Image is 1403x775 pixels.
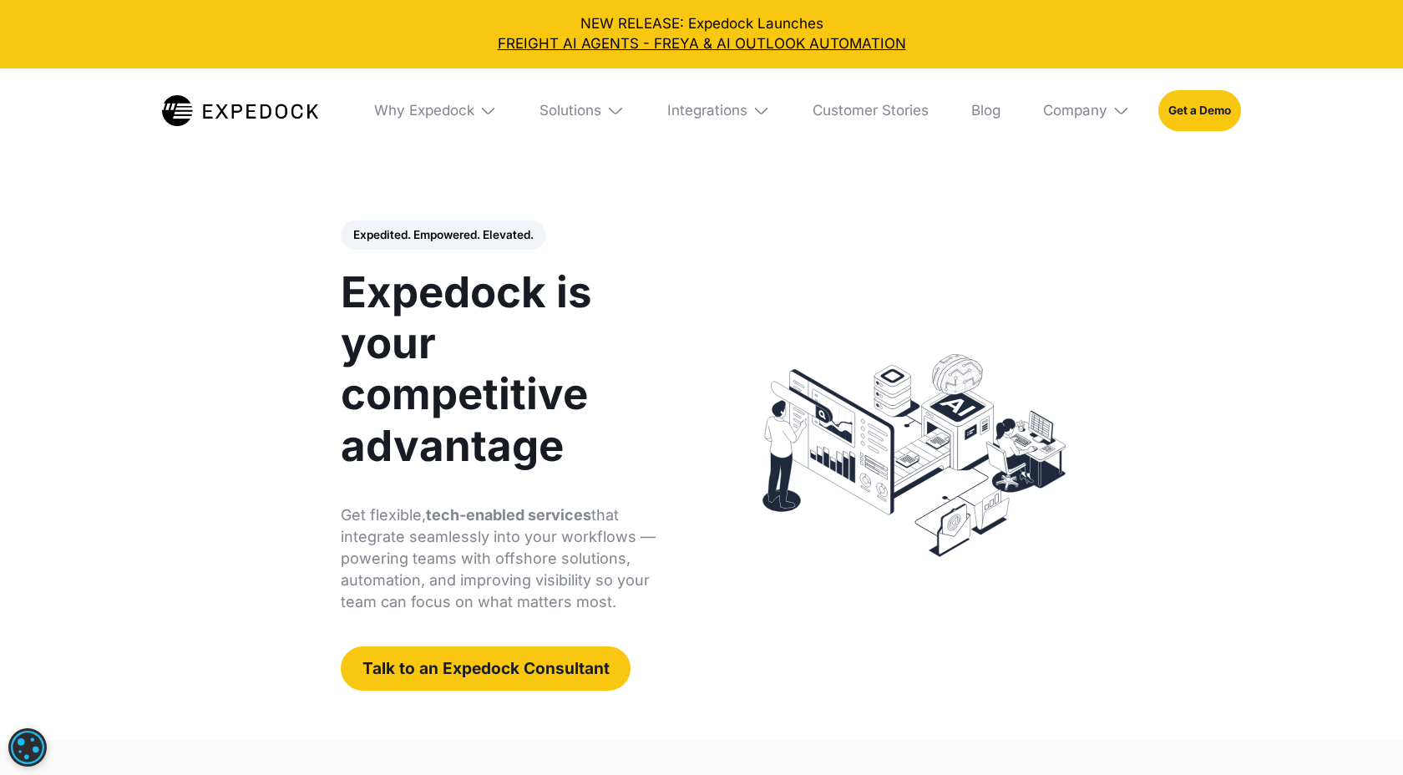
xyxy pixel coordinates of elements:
div: Solutions [539,102,601,119]
div: Integrations [667,102,747,119]
a: Customer Stories [798,68,943,154]
a: Get a Demo [1158,90,1241,131]
strong: tech-enabled services [426,506,591,524]
iframe: Chat Widget [1117,595,1403,775]
div: Integrations [653,68,784,154]
div: Why Expedock [374,102,474,119]
div: Company [1029,68,1144,154]
div: Why Expedock [360,68,511,154]
p: Get flexible, that integrate seamlessly into your workflows — powering teams with offshore soluti... [341,504,686,613]
a: Blog [957,68,1015,154]
a: FREIGHT AI AGENTS - FREYA & AI OUTLOOK AUTOMATION [14,34,1389,54]
div: Company [1043,102,1107,119]
div: Solutions [525,68,638,154]
a: Talk to an Expedock Consultant [341,646,631,691]
div: NEW RELEASE: Expedock Launches [14,14,1389,54]
h1: Expedock is your competitive advantage [341,266,686,471]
